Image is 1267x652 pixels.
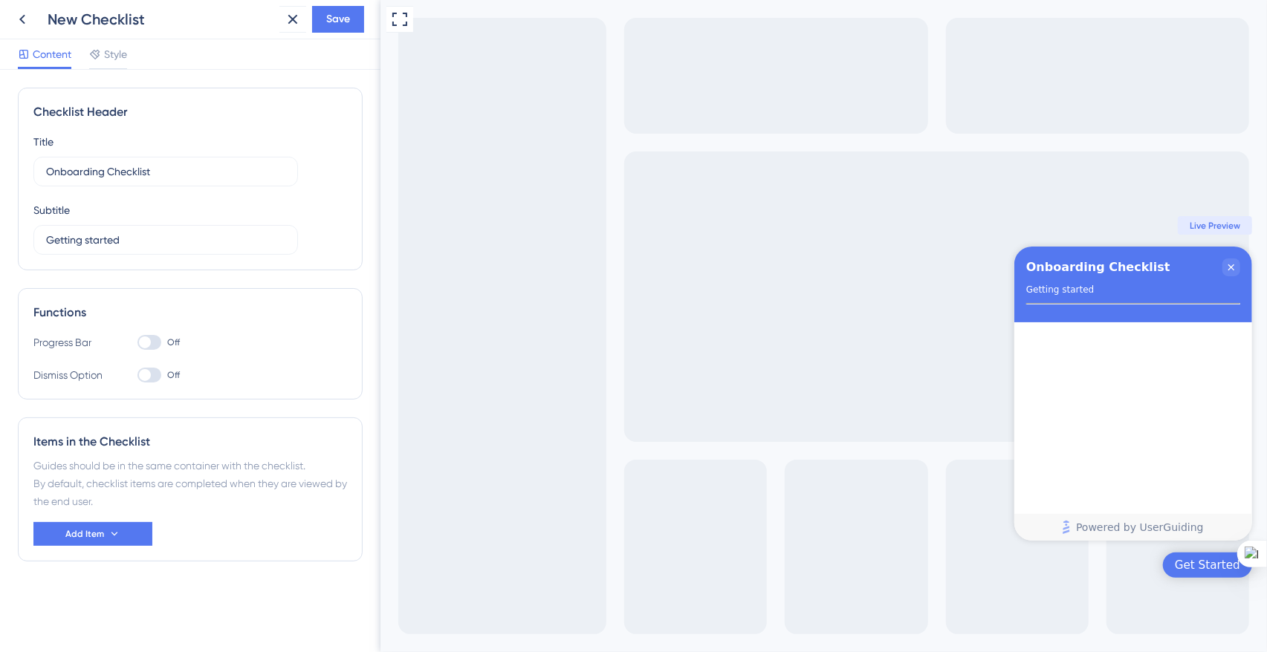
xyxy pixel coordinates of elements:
div: Guides should be in the same container with the checklist. By default, checklist items are comple... [33,457,347,510]
span: Live Preview [809,220,860,232]
span: Save [326,10,350,28]
div: Getting started [646,282,713,297]
button: Add Item [33,522,152,546]
div: Items in the Checklist [33,433,347,451]
div: New Checklist [48,9,273,30]
div: Checklist Header [33,103,347,121]
span: Off [167,369,180,381]
div: Subtitle [33,201,70,219]
span: Style [104,45,127,63]
div: Open Get Started checklist [782,552,872,578]
div: Progress Bar [33,333,108,351]
div: Get Started [794,558,860,573]
div: Footer [634,514,872,541]
div: Title [33,133,54,151]
span: Powered by UserGuiding [696,518,823,536]
span: Add Item [65,528,104,540]
div: Close Checklist [842,258,860,276]
input: Header 2 [46,232,285,248]
span: Off [167,336,180,348]
input: Header 1 [46,163,285,180]
span: Content [33,45,71,63]
div: Checklist Container [634,247,872,541]
div: Functions [33,304,347,322]
div: Dismiss Option [33,366,108,384]
div: Onboarding Checklist [646,258,790,276]
button: Save [312,6,364,33]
